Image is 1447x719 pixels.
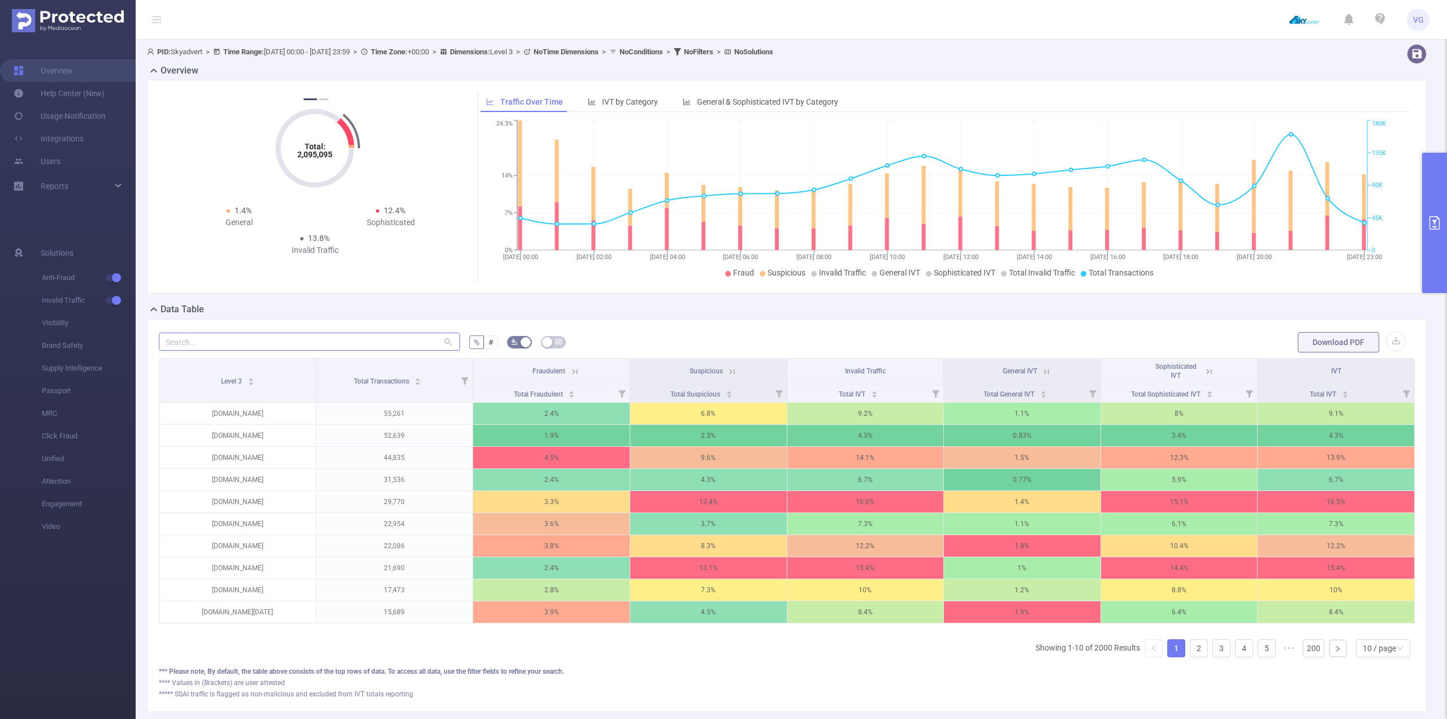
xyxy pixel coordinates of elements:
p: [DOMAIN_NAME] [159,513,316,535]
tspan: [DATE] 08:00 [796,253,831,261]
a: 200 [1303,640,1324,657]
p: 4.3% [787,425,944,446]
div: *** Please note, By default, the table above consists of the top rows of data. To access all data... [159,666,1415,677]
p: 15,689 [317,601,473,623]
tspan: 24.3% [496,120,513,128]
span: # [488,338,493,347]
div: Sort [1206,389,1213,396]
span: Total Sophisticated IVT [1131,390,1202,398]
div: Sort [248,376,254,383]
i: icon: bg-colors [511,338,518,345]
p: 4.3% [1258,425,1414,446]
p: 3.6% [473,513,630,535]
tspan: 180K [1372,120,1386,128]
span: Fraud [733,268,754,277]
p: 4.3% [630,469,787,490]
span: ••• [1280,639,1298,657]
p: 2.4% [473,403,630,424]
span: Level 3 [450,48,513,56]
p: 7.3% [1258,513,1414,535]
p: 6.8% [630,403,787,424]
span: > [429,48,440,56]
a: 3 [1213,640,1230,657]
b: No Solutions [734,48,773,56]
p: 8% [1101,403,1258,424]
span: Passport [42,380,136,402]
p: 17,473 [317,579,473,601]
p: 0.83% [944,425,1101,446]
p: 31,536 [317,469,473,490]
p: 8.4% [1258,601,1414,623]
i: Filter menu [457,359,473,402]
tspan: [DATE] 16:00 [1090,253,1125,261]
tspan: [DATE] 23:00 [1347,253,1382,261]
i: icon: down [1397,645,1403,653]
span: Total Invalid Traffic [1009,268,1075,277]
span: Supply Intelligence [42,357,136,380]
span: Brand Safety [42,334,136,357]
p: 4.5% [473,447,630,468]
i: Filter menu [614,384,630,402]
a: Integrations [14,127,84,150]
tspan: [DATE] 02:00 [576,253,611,261]
p: [DOMAIN_NAME] [159,469,316,490]
p: 10% [787,579,944,601]
p: 1.1% [944,403,1101,424]
p: 2.4% [473,469,630,490]
i: icon: caret-down [415,381,421,384]
i: icon: caret-up [1342,389,1348,393]
p: 9.6% [630,447,787,468]
i: Filter menu [1085,384,1101,402]
span: % [474,338,479,347]
div: Sort [1040,389,1047,396]
span: Fraudulent [532,367,565,375]
tspan: 14% [501,172,513,179]
p: 3.4% [1101,425,1258,446]
div: Sophisticated [315,217,466,229]
div: **** Values in (Brackets) are user attested [159,678,1415,688]
span: Video [42,515,136,538]
i: icon: caret-down [1206,393,1212,397]
span: Total Transactions [354,377,411,385]
span: Click Fraud [42,425,136,447]
tspan: 135K [1372,149,1386,157]
span: Level 3 [221,377,244,385]
p: 22,086 [317,535,473,557]
p: 52,639 [317,425,473,446]
p: 6.1% [1101,513,1258,535]
p: 5.9% [1101,469,1258,490]
span: Anti-Fraud [42,266,136,289]
p: 2.4% [473,557,630,579]
p: 3.8% [473,535,630,557]
p: 6.7% [787,469,944,490]
span: Total Suspicious [670,390,722,398]
p: [DOMAIN_NAME] [159,491,316,513]
li: Previous Page [1145,639,1163,657]
i: icon: caret-down [248,381,254,384]
i: icon: caret-down [1040,393,1046,397]
b: No Time Dimensions [534,48,599,56]
p: [DOMAIN_NAME] [159,535,316,557]
p: 2.8% [473,579,630,601]
p: 12.2% [1258,535,1414,557]
i: icon: left [1150,645,1157,652]
p: 12.3% [1101,447,1258,468]
p: 1.9% [473,425,630,446]
p: 15.4% [787,557,944,579]
i: Filter menu [1241,384,1257,402]
p: 6.7% [1258,469,1414,490]
span: Sophisticated IVT [1155,363,1197,380]
p: 4.5% [630,601,787,623]
span: > [713,48,724,56]
span: IVT by Category [602,97,658,106]
span: 13.8% [308,234,330,243]
span: Traffic Over Time [500,97,563,106]
span: General IVT [880,268,920,277]
i: icon: caret-down [726,393,732,397]
span: Total Transactions [1089,268,1154,277]
span: Invalid Traffic [819,268,866,277]
i: icon: caret-up [871,389,877,393]
p: [DOMAIN_NAME] [159,557,316,579]
a: Reports [41,175,68,197]
p: 3.9% [473,601,630,623]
